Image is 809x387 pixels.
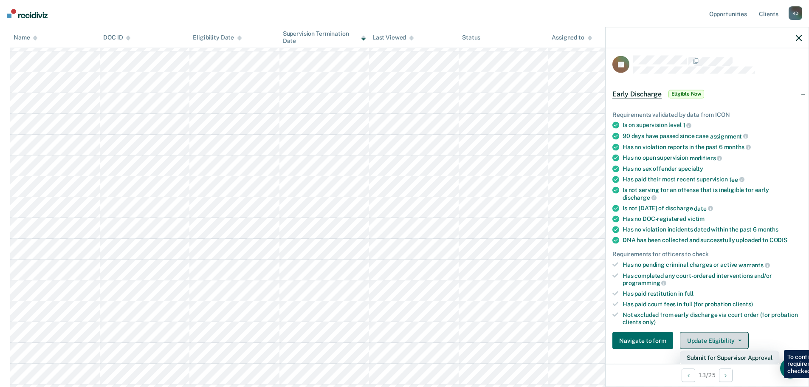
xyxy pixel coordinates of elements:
[623,237,802,244] div: DNA has been collected and successfully uploaded to
[623,290,802,297] div: Has paid restitution in
[668,90,705,98] span: Eligible Now
[623,143,802,151] div: Has no violation reports in the past 6
[623,215,802,223] div: Has no DOC-registered
[623,121,802,129] div: Is on supervision level
[103,34,130,41] div: DOC ID
[685,290,693,297] span: full
[758,226,778,233] span: months
[612,111,802,118] div: Requirements validated by data from ICON
[770,237,787,243] span: CODIS
[733,301,753,308] span: clients)
[612,332,677,349] a: Navigate to form link
[710,133,748,139] span: assignment
[789,6,802,20] div: K D
[612,90,662,98] span: Early Discharge
[283,30,366,45] div: Supervision Termination Date
[729,176,744,183] span: fee
[612,332,673,349] button: Navigate to form
[606,364,809,386] div: 13 / 25
[612,251,802,258] div: Requirements for officers to check
[623,133,802,140] div: 90 days have passed since case
[690,155,722,161] span: modifiers
[724,144,751,150] span: months
[372,34,414,41] div: Last Viewed
[683,122,692,129] span: 1
[688,215,705,222] span: victim
[780,358,801,379] div: Open Intercom Messenger
[623,301,802,308] div: Has paid court fees in full (for probation
[623,311,802,325] div: Not excluded from early discharge via court order (for probation clients
[193,34,242,41] div: Eligibility Date
[552,34,592,41] div: Assigned to
[739,262,770,268] span: warrants
[623,272,802,286] div: Has completed any court-ordered interventions and/or
[623,280,666,286] span: programming
[623,154,802,162] div: Has no open supervision
[623,226,802,233] div: Has no violation incidents dated within the past 6
[680,351,779,364] button: Submit for Supervisor Approval
[643,318,656,325] span: only)
[623,204,802,212] div: Is not [DATE] of discharge
[612,363,802,370] dt: Supervision
[623,175,802,183] div: Has paid their most recent supervision
[680,332,749,349] button: Update Eligibility
[682,368,695,382] button: Previous Opportunity
[462,34,480,41] div: Status
[623,165,802,172] div: Has no sex offender
[606,80,809,107] div: Early DischargeEligible Now
[7,9,48,18] img: Recidiviz
[678,165,703,172] span: specialty
[719,368,733,382] button: Next Opportunity
[623,194,657,201] span: discharge
[623,186,802,201] div: Is not serving for an offense that is ineligible for early
[694,205,713,212] span: date
[623,261,802,269] div: Has no pending criminal charges or active
[14,34,37,41] div: Name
